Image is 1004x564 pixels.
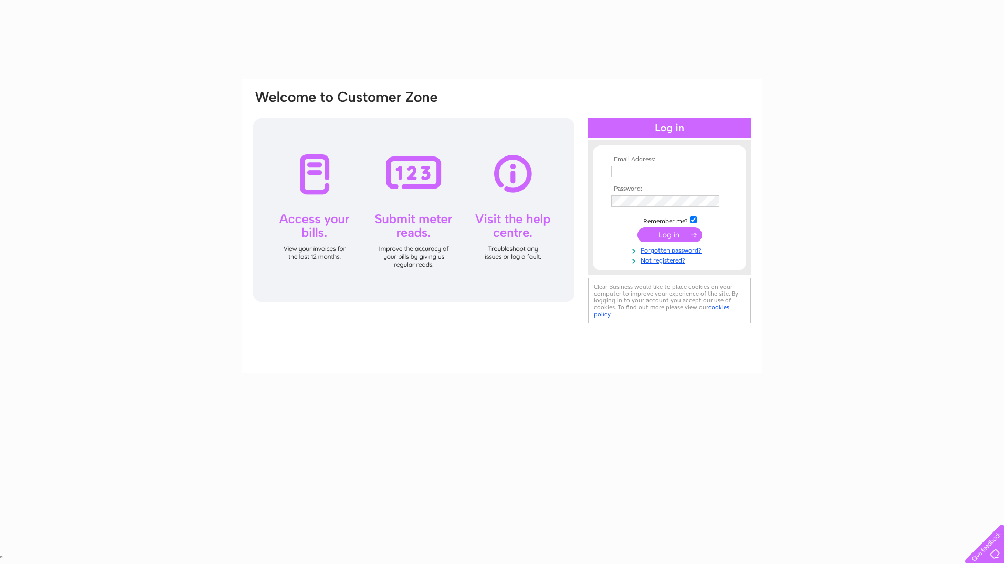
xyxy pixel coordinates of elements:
a: cookies policy [594,304,729,318]
a: Forgotten password? [611,245,730,255]
a: Not registered? [611,255,730,265]
th: Email Address: [609,156,730,163]
input: Submit [637,227,702,242]
div: Clear Business would like to place cookies on your computer to improve your experience of the sit... [588,278,751,323]
td: Remember me? [609,215,730,225]
th: Password: [609,185,730,193]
